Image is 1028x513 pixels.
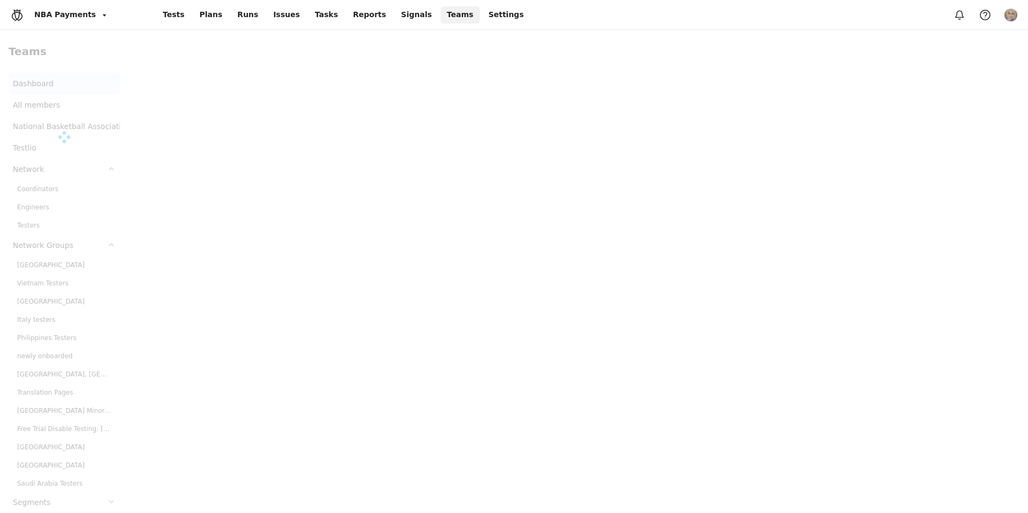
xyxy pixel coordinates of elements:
a: Tasks [308,6,344,24]
a: Issues [267,6,306,24]
span: Tests [163,10,185,19]
a: Signals [395,6,438,24]
div: NBA Payments [34,10,96,19]
a: Reports [346,6,392,24]
span: Teams [447,10,474,19]
span: Plans [200,10,223,19]
a: Plans [193,6,229,24]
a: Teams [441,6,480,24]
span: Runs [237,10,258,19]
a: Runs [231,6,264,24]
span: Settings [488,10,524,19]
a: Tests [156,6,191,24]
span: Tasks [315,10,338,19]
a: Settings [482,6,530,24]
span: Issues [273,10,300,19]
